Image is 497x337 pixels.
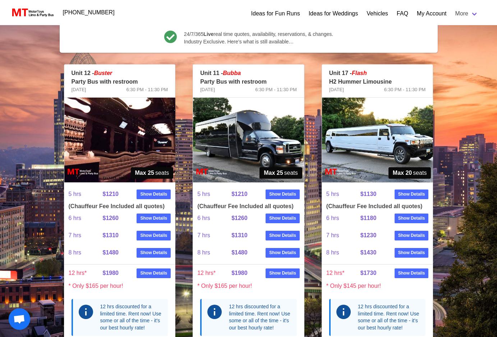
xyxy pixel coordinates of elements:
[367,9,388,18] a: Vehicles
[398,191,425,197] strong: Show Details
[269,232,296,239] strong: Show Details
[140,249,167,256] strong: Show Details
[9,308,30,330] div: Open chat
[223,70,241,76] em: Bubba
[72,69,168,78] p: Unit 12 -
[329,86,344,93] span: [DATE]
[197,203,300,210] h4: (Chauffeur Fee Included all quotes)
[269,249,296,256] strong: Show Details
[360,191,377,197] strong: $1130
[326,244,360,261] span: 8 hrs
[229,303,293,331] div: 12 hrs discounted for a limited time. Rent now! Use some or all of the time - it's our best hourl...
[352,70,367,76] em: Flash
[72,86,86,93] span: [DATE]
[135,169,154,177] strong: Max 25
[69,227,103,244] span: 7 hrs
[388,167,431,179] span: seats
[102,215,119,221] strong: $1260
[393,169,412,177] strong: Max 20
[360,249,377,256] strong: $1430
[200,78,297,86] p: Party Bus with restroom
[131,167,174,179] span: seats
[231,270,248,276] strong: $1980
[329,69,426,78] p: Unit 17 -
[64,98,175,182] img: 12%2002.jpg
[322,282,433,290] p: * Only $145 per hour!
[200,86,215,93] span: [DATE]
[398,249,425,256] strong: Show Details
[10,8,54,18] img: MotorToys Logo
[184,31,333,38] span: 24/7/365 real time quotes, availability, reservations, & changes.
[72,78,168,86] p: Party Bus with restroom
[255,86,297,93] span: 6:30 PM - 11:30 PM
[140,191,167,197] strong: Show Details
[69,203,171,210] h4: (Chauffeur Fee Included all quotes)
[102,191,119,197] strong: $1210
[69,244,103,261] span: 8 hrs
[309,9,358,18] a: Ideas for Weddings
[102,232,119,238] strong: $1310
[102,270,119,276] strong: $1980
[326,227,360,244] span: 7 hrs
[69,186,103,203] span: 5 hrs
[360,215,377,221] strong: $1180
[326,203,429,210] h4: (Chauffeur Fee Included all quotes)
[126,86,168,93] span: 6:30 PM - 11:30 PM
[64,282,175,290] p: * Only $165 per hour!
[197,227,231,244] span: 7 hrs
[259,167,302,179] span: seats
[398,232,425,239] strong: Show Details
[184,38,333,46] span: Industry Exclusive. Here’s what is still available…
[69,265,103,282] span: 12 hrs*
[384,86,426,93] span: 6:30 PM - 11:30 PM
[269,270,296,276] strong: Show Details
[231,249,248,256] strong: $1480
[102,249,119,256] strong: $1480
[264,169,283,177] strong: Max 25
[269,215,296,221] strong: Show Details
[326,186,360,203] span: 5 hrs
[397,9,408,18] a: FAQ
[200,69,297,78] p: Unit 11 -
[329,78,426,86] p: H2 Hummer Limousine
[269,191,296,197] strong: Show Details
[94,70,112,76] em: Buster
[231,215,248,221] strong: $1260
[140,232,167,239] strong: Show Details
[358,303,422,331] div: 12 hrs discounted for a limited time. Rent now! Use some or all of the time - it's our best hourl...
[100,303,164,331] div: 12 hrs discounted for a limited time. Rent now! Use some or all of the time - it's our best hourl...
[326,210,360,227] span: 6 hrs
[231,191,248,197] strong: $1210
[203,31,213,37] b: Live
[197,210,231,227] span: 6 hrs
[417,9,447,18] a: My Account
[197,186,231,203] span: 5 hrs
[197,244,231,261] span: 8 hrs
[231,232,248,238] strong: $1310
[140,215,167,221] strong: Show Details
[322,98,433,182] img: 17%2001.jpg
[193,282,304,290] p: * Only $165 per hour!
[398,270,425,276] strong: Show Details
[69,210,103,227] span: 6 hrs
[326,265,360,282] span: 12 hrs*
[451,6,483,21] a: More
[59,5,119,20] a: [PHONE_NUMBER]
[398,215,425,221] strong: Show Details
[193,98,304,182] img: 11%2001.jpg
[251,9,300,18] a: Ideas for Fun Runs
[360,270,377,276] strong: $1730
[360,232,377,238] strong: $1230
[197,265,231,282] span: 12 hrs*
[140,270,167,276] strong: Show Details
